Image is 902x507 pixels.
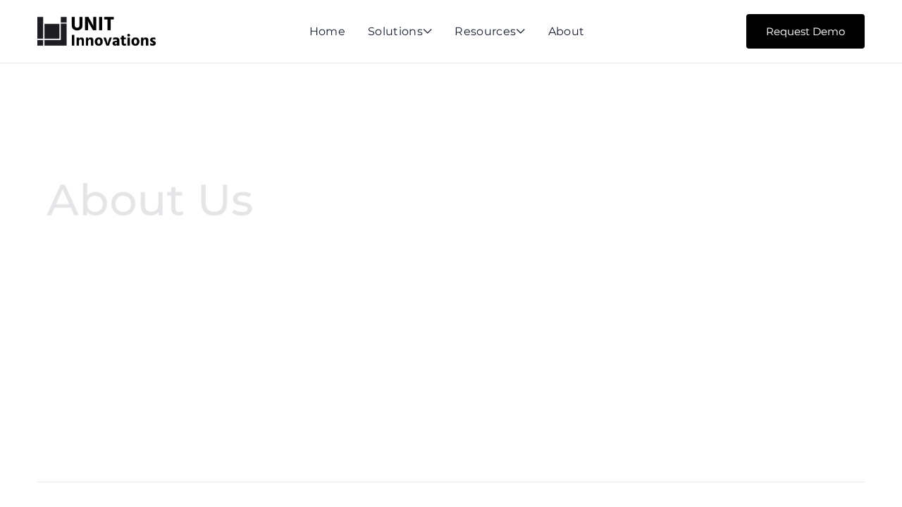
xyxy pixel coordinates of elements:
[455,26,525,39] div: Resources
[47,175,450,224] h1: About Us
[309,25,345,38] a: Home
[368,26,432,39] div: Solutions
[516,25,525,37] span: 
[548,25,585,38] a: About
[37,17,156,46] a: home
[455,26,525,39] div: Resources
[423,25,432,37] span: 
[368,26,432,39] div: Solutions
[746,14,865,49] a: Request Demo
